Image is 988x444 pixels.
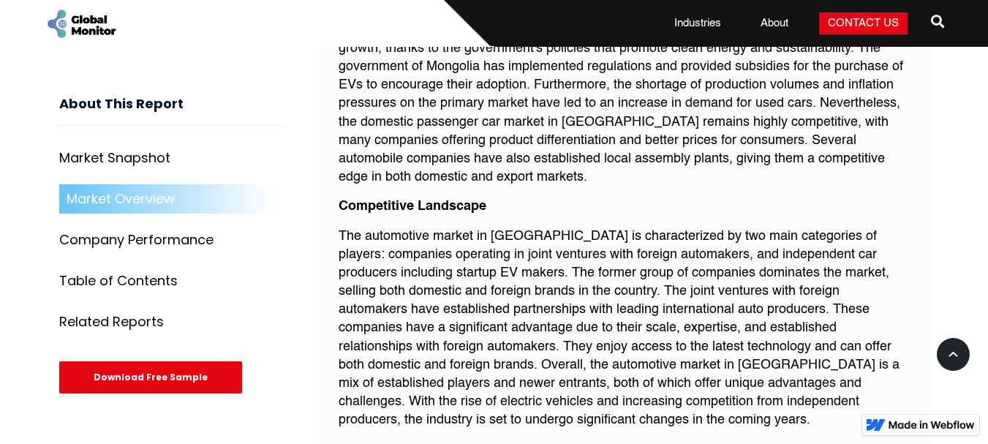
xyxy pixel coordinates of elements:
div: Market Overview [67,192,175,207]
a: Company Performance [59,226,285,255]
a:  [931,9,944,38]
div: Company Performance [59,233,214,248]
strong: Competitive Landscape [339,200,486,213]
img: Made in Webflow [889,421,975,429]
a: Market Snapshot [59,144,285,173]
div: Download Free Sample [59,362,242,394]
div: Table of Contents [59,274,178,289]
a: Industries [665,16,730,31]
span:  [931,11,944,31]
div: Related Reports [59,315,164,330]
a: Market Overview [59,185,285,214]
a: Contact Us [819,12,908,34]
p: The automotive market in [GEOGRAPHIC_DATA] is characterized by two main categories of players: co... [339,227,911,430]
div: Market Snapshot [59,151,170,166]
h3: About This Report [59,97,285,127]
a: Related Reports [59,308,285,337]
a: About [752,16,797,31]
p: The electric vehicle (EV) segment in [GEOGRAPHIC_DATA] has also witnessed remarkable growth, than... [339,21,911,187]
a: home [45,7,118,40]
a: Table of Contents [59,267,285,296]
